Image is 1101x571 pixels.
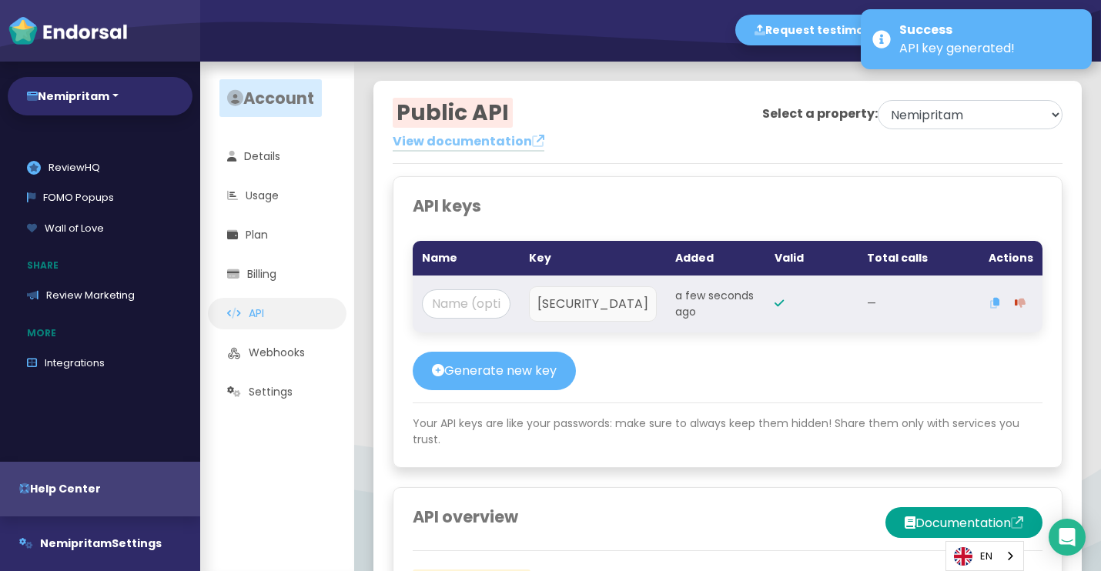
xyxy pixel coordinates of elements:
[950,241,1042,275] th: Actions
[8,182,192,213] a: FOMO Popups
[208,141,346,172] a: Details
[765,241,858,275] th: Valid
[413,352,576,390] button: Generate new key
[1012,8,1043,54] div: Nemi
[666,275,765,332] td: a few seconds ago
[867,296,876,311] span: —
[208,298,346,329] a: API
[8,77,192,115] button: Nemipritam
[422,289,510,319] input: Name (optional)
[735,15,905,45] button: Request testimonial
[520,241,666,275] th: Key
[413,416,1042,448] p: Your API keys are like your passwords: make sure to always keep them hidden! Share them only with...
[219,79,322,117] span: Account
[885,507,1042,538] button: Documentation
[946,542,1023,570] a: EN
[413,507,728,526] h3: API overview
[8,15,128,46] img: endorsal-logo-white@2x.png
[666,241,765,275] th: Added
[945,541,1024,571] div: Language
[858,241,950,275] th: Total calls
[413,241,520,275] th: Name
[8,348,192,379] a: Integrations
[762,105,878,122] p: Select a property:
[208,180,346,212] a: Usage
[1005,8,1082,54] button: Nemi
[208,219,346,251] a: Plan
[208,376,346,408] a: Settings
[208,337,346,369] a: Webhooks
[899,21,1080,39] div: Success
[393,98,513,128] span: Public API
[1049,519,1086,556] div: Open Intercom Messenger
[413,196,1042,215] h3: API keys
[8,152,192,183] a: ReviewHQ
[537,295,648,312] p: [SECURITY_DATA]
[208,259,346,290] a: Billing
[40,536,112,551] span: Nemipritam
[8,319,200,348] p: More
[8,251,200,280] p: Share
[8,213,192,244] a: Wall of Love
[8,280,192,311] a: Review Marketing
[899,39,1080,58] div: API key generated!
[393,132,544,152] a: View documentation
[945,541,1024,571] aside: Language selected: English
